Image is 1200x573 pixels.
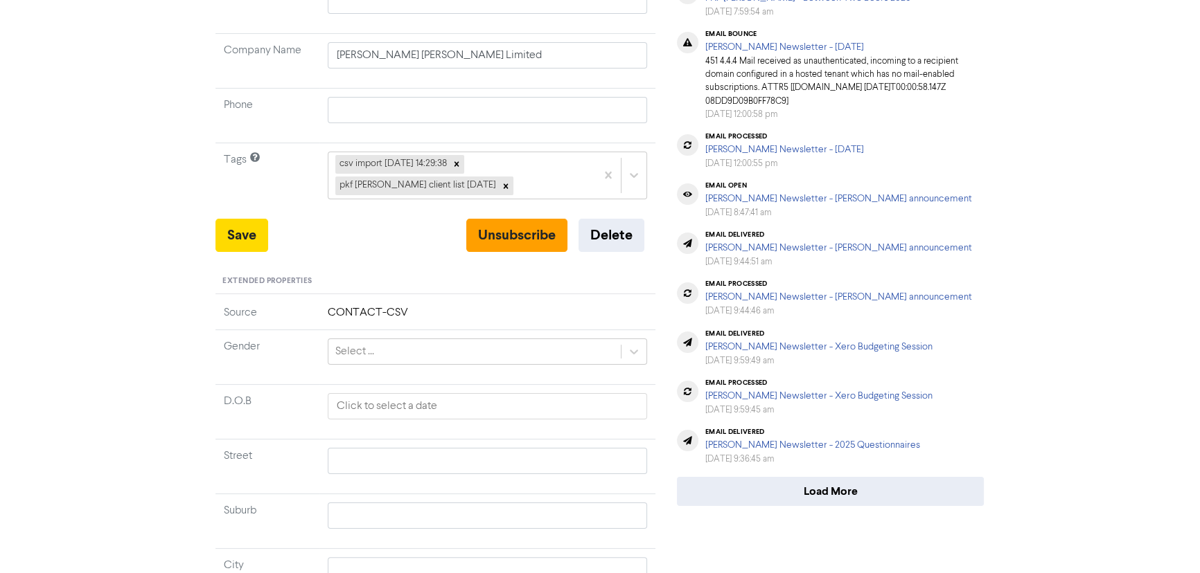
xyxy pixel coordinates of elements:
[215,439,319,494] td: Street
[705,206,972,219] div: [DATE] 8:47:41 am
[705,132,864,140] div: email processed
[1131,507,1200,573] iframe: Chat Widget
[328,393,647,419] input: Click to select a date
[215,219,268,252] button: Save
[705,194,972,203] a: [PERSON_NAME] Newsletter - [PERSON_NAME] announcement
[335,176,498,194] div: pkf [PERSON_NAME] client list [DATE]
[215,143,319,219] td: Tags
[705,243,972,253] a: [PERSON_NAME] Newsletter - [PERSON_NAME] announcement
[215,89,319,143] td: Phone
[215,385,319,439] td: D.O.B
[705,30,984,38] div: email bounce
[705,440,920,450] a: [PERSON_NAME] Newsletter - 2025 Questionnaires
[705,292,972,302] a: [PERSON_NAME] Newsletter - [PERSON_NAME] announcement
[705,280,972,288] div: email processed
[705,403,933,417] div: [DATE] 9:59:45 am
[705,342,933,352] a: [PERSON_NAME] Newsletter - Xero Budgeting Session
[705,255,972,269] div: [DATE] 9:44:51 am
[705,42,864,52] a: [PERSON_NAME] Newsletter - [DATE]
[705,428,920,436] div: email delivered
[705,181,972,190] div: email open
[705,145,864,154] a: [PERSON_NAME] Newsletter - [DATE]
[705,453,920,466] div: [DATE] 9:36:45 am
[705,6,910,19] div: [DATE] 7:59:54 am
[215,269,655,295] div: Extended Properties
[215,34,319,89] td: Company Name
[705,30,984,121] div: 451 4.4.4 Mail received as unauthenticated, incoming to a recipient domain configured in a hosted...
[705,108,984,121] div: [DATE] 12:00:58 pm
[319,304,655,330] td: CONTACT-CSV
[705,329,933,338] div: email delivered
[705,379,933,387] div: email processed
[466,219,567,252] button: Unsubscribe
[705,391,933,401] a: [PERSON_NAME] Newsletter - Xero Budgeting Session
[677,477,984,506] button: Load More
[579,219,644,252] button: Delete
[215,330,319,385] td: Gender
[335,155,449,173] div: csv import [DATE] 14:29:38
[215,494,319,549] td: Suburb
[705,230,972,239] div: email delivered
[705,354,933,367] div: [DATE] 9:59:49 am
[335,343,374,360] div: Select ...
[705,157,864,170] div: [DATE] 12:00:55 pm
[705,304,972,318] div: [DATE] 9:44:46 am
[215,304,319,330] td: Source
